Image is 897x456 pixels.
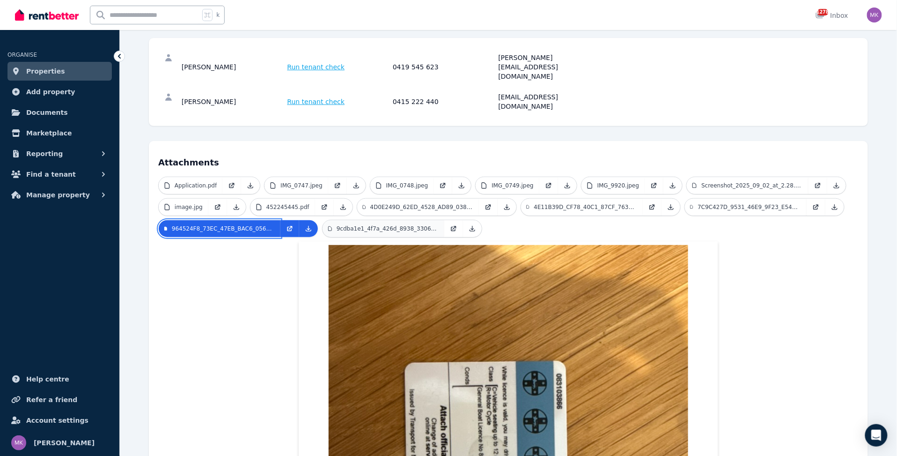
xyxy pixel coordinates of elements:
[558,177,577,194] a: Download Attachment
[827,177,846,194] a: Download Attachment
[7,144,112,163] button: Reporting
[26,66,65,77] span: Properties
[158,150,859,169] h4: Attachments
[208,199,227,216] a: Open in new Tab
[865,424,888,447] div: Open Intercom Messenger
[444,220,463,237] a: Open in new Tab
[227,199,246,216] a: Download Attachment
[7,165,112,184] button: Find a tenant
[370,177,434,194] a: IMG_0748.jpeg
[323,220,444,237] a: 9cdba1e1_4f7a_426d_8938_3306a748a487.jpeg
[807,199,825,216] a: Open in new Tab
[498,199,516,216] a: Download Attachment
[452,177,471,194] a: Download Attachment
[7,82,112,101] a: Add property
[7,62,112,81] a: Properties
[643,199,662,216] a: Open in new Tab
[499,92,602,111] div: [EMAIL_ADDRESS][DOMAIN_NAME]
[581,177,645,194] a: IMG_9920.jpeg
[7,390,112,409] a: Refer a friend
[26,189,90,201] span: Manage property
[685,199,807,216] a: 7C9C427D_9531_46E9_9F23_E5425B02C6B5_4_5005_c.jpeg
[182,53,285,81] div: [PERSON_NAME]
[265,177,328,194] a: IMG_0747.jpeg
[175,203,203,211] p: image.jpg
[463,220,482,237] a: Download Attachment
[287,62,345,72] span: Run tenant check
[393,92,496,111] div: 0415 222 440
[266,203,309,211] p: 452245445.pdf
[159,199,208,216] a: image.jpg
[663,177,682,194] a: Download Attachment
[26,127,72,139] span: Marketplace
[7,370,112,389] a: Help centre
[7,186,112,204] button: Manage property
[34,437,95,449] span: [PERSON_NAME]
[825,199,844,216] a: Download Attachment
[499,53,602,81] div: [PERSON_NAME][EMAIL_ADDRESS][DOMAIN_NAME]
[698,203,801,211] p: 7C9C427D_9531_46E9_9F23_E5425B02C6B5_4_5005_c.jpeg
[280,220,299,237] a: Open in new Tab
[337,225,439,232] p: 9cdba1e1_4f7a_426d_8938_3306a748a487.jpeg
[7,103,112,122] a: Documents
[393,53,496,81] div: 0419 545 623
[809,177,827,194] a: Open in new Tab
[315,199,334,216] a: Open in new Tab
[159,177,222,194] a: Application.pdf
[662,199,680,216] a: Download Attachment
[26,107,68,118] span: Documents
[287,97,345,106] span: Run tenant check
[476,177,539,194] a: IMG_0749.jpeg
[159,220,280,237] a: 964524F8_73EC_47EB_BAC6_056B5E5A9E79_1_105_c.jpeg
[479,199,498,216] a: Open in new Tab
[867,7,882,22] img: Maor Kirsner
[687,177,809,194] a: Screenshot_2025_09_02_at_2.28.01 pm.png
[334,199,353,216] a: Download Attachment
[172,225,275,232] p: 964524F8_73EC_47EB_BAC6_056B5E5A9E79_1_105_c.jpeg
[701,182,803,189] p: Screenshot_2025_09_02_at_2.28.01 pm.png
[7,124,112,142] a: Marketplace
[182,92,285,111] div: [PERSON_NAME]
[539,177,558,194] a: Open in new Tab
[386,182,428,189] p: IMG_0748.jpeg
[15,8,79,22] img: RentBetter
[434,177,452,194] a: Open in new Tab
[7,52,37,58] span: ORGANISE
[597,182,640,189] p: IMG_9920.jpeg
[26,86,75,97] span: Add property
[7,411,112,430] a: Account settings
[216,11,220,19] span: k
[26,415,88,426] span: Account settings
[370,203,473,211] p: 4D0E249D_62ED_4528_AD89_038E0020A9E4_1_105_c.jpeg
[175,182,217,189] p: Application.pdf
[299,220,318,237] a: Download Attachment
[250,199,315,216] a: 452245445.pdf
[357,199,479,216] a: 4D0E249D_62ED_4528_AD89_038E0020A9E4_1_105_c.jpeg
[817,9,829,15] span: 1278
[645,177,663,194] a: Open in new Tab
[328,177,347,194] a: Open in new Tab
[26,374,69,385] span: Help centre
[26,148,63,159] span: Reporting
[816,11,848,20] div: Inbox
[26,169,76,180] span: Find a tenant
[11,435,26,450] img: Maor Kirsner
[280,182,323,189] p: IMG_0747.jpeg
[241,177,260,194] a: Download Attachment
[492,182,534,189] p: IMG_0749.jpeg
[222,177,241,194] a: Open in new Tab
[347,177,366,194] a: Download Attachment
[534,203,637,211] p: 4E11B39D_CF78_40C1_87CF_7638ED961B61_4_5005_c.jpeg
[26,394,77,405] span: Refer a friend
[521,199,643,216] a: 4E11B39D_CF78_40C1_87CF_7638ED961B61_4_5005_c.jpeg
